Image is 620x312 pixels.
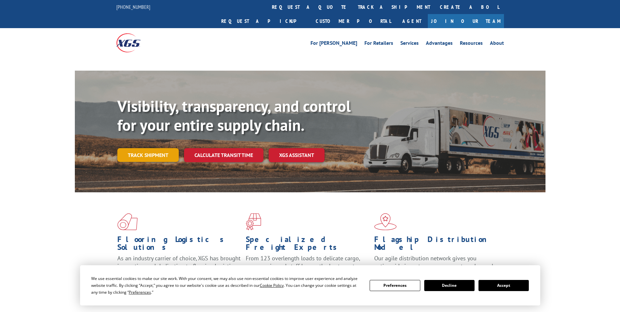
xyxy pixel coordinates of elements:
[374,235,498,254] h1: Flagship Distribution Model
[311,14,396,28] a: Customer Portal
[117,254,241,278] span: As an industry carrier of choice, XGS has brought innovation and dedication to flooring logistics...
[216,14,311,28] a: Request a pickup
[269,148,325,162] a: XGS ASSISTANT
[116,4,150,10] a: [PHONE_NUMBER]
[117,148,179,162] a: Track shipment
[117,213,138,230] img: xgs-icon-total-supply-chain-intelligence-red
[370,280,420,291] button: Preferences
[117,235,241,254] h1: Flooring Logistics Solutions
[117,96,351,135] b: Visibility, transparency, and control for your entire supply chain.
[129,289,151,295] span: Preferences
[246,213,261,230] img: xgs-icon-focused-on-flooring-red
[260,283,284,288] span: Cookie Policy
[184,148,263,162] a: Calculate transit time
[424,280,475,291] button: Decline
[400,41,419,48] a: Services
[490,41,504,48] a: About
[246,235,369,254] h1: Specialized Freight Experts
[396,14,428,28] a: Agent
[374,254,494,270] span: Our agile distribution network gives you nationwide inventory management on demand.
[428,14,504,28] a: Join Our Team
[246,254,369,284] p: From 123 overlength loads to delicate cargo, our experienced staff knows the best way to move you...
[364,41,393,48] a: For Retailers
[460,41,483,48] a: Resources
[91,275,362,296] div: We use essential cookies to make our site work. With your consent, we may also use non-essential ...
[374,213,397,230] img: xgs-icon-flagship-distribution-model-red
[478,280,529,291] button: Accept
[310,41,357,48] a: For [PERSON_NAME]
[80,265,540,305] div: Cookie Consent Prompt
[426,41,453,48] a: Advantages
